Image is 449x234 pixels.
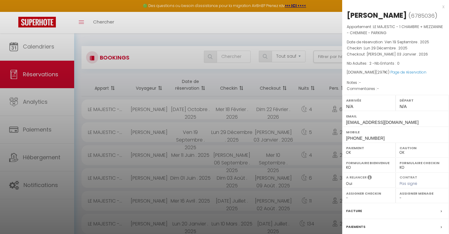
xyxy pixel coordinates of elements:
[385,39,429,45] span: Ven 19 Septembre . 2025
[346,120,418,125] span: [EMAIL_ADDRESS][DOMAIN_NAME]
[376,70,389,75] span: ( €)
[346,224,365,230] label: Paiements
[408,11,437,20] span: ( )
[377,70,385,75] span: 2971
[342,3,444,10] div: x
[377,86,379,91] span: -
[400,175,417,179] label: Contrat
[347,45,444,51] p: Checkin :
[347,51,444,57] p: Checkout :
[400,104,407,109] span: N/A
[346,145,392,151] label: Paiement
[347,39,444,45] p: Date de réservation :
[400,97,445,103] label: Départ
[346,160,392,166] label: Formulaire Bienvenue
[367,52,428,57] span: [PERSON_NAME] 03 Janvier . 2026
[347,86,444,92] p: Commentaires :
[390,70,426,75] a: Page de réservation
[346,175,367,180] label: A relancer
[347,70,444,75] div: [DOMAIN_NAME]
[400,160,445,166] label: Formulaire Checkin
[347,61,400,66] span: Nb Adultes : 2 -
[347,10,407,20] div: [PERSON_NAME]
[346,190,392,196] label: Assigner Checkin
[400,190,445,196] label: Assigner Menage
[347,80,444,86] p: Notes :
[400,145,445,151] label: Caution
[346,136,385,141] span: [PHONE_NUMBER]
[400,181,417,186] span: Pas signé
[346,104,353,109] span: N/A
[346,208,362,214] label: Facture
[368,175,372,182] i: Sélectionner OUI si vous souhaiter envoyer les séquences de messages post-checkout
[359,80,361,85] span: -
[346,97,392,103] label: Arrivée
[347,24,443,35] span: LE MAJESTIC - 1 CHAMBRE + MEZZANINE - CHEMINEE - PARKING
[347,24,444,36] p: Appartement :
[364,45,407,51] span: Lun 29 Décembre . 2025
[411,12,435,20] span: 6785036
[346,129,445,135] label: Mobile
[346,113,445,119] label: Email
[375,61,400,66] span: Nb Enfants : 0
